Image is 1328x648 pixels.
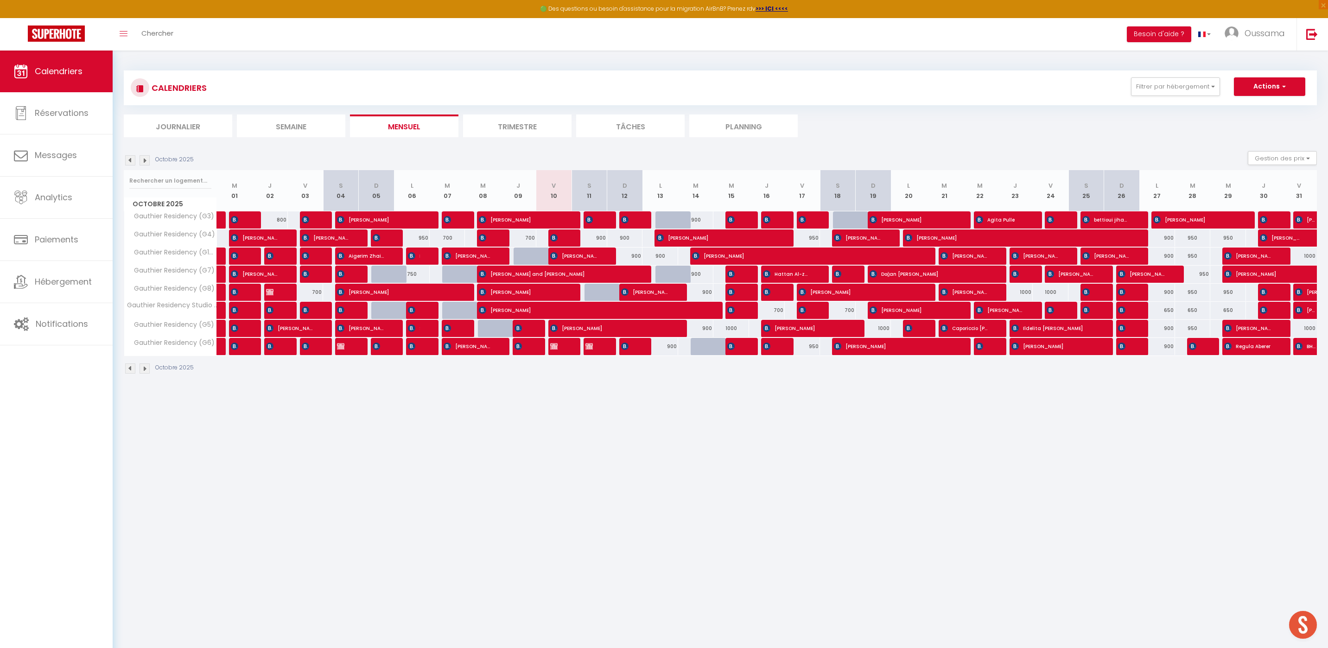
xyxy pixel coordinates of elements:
span: [PERSON_NAME] [266,337,278,355]
span: [PERSON_NAME] [337,265,349,283]
span: [PERSON_NAME] [337,301,349,319]
li: Planning [689,114,798,137]
div: 1000 [713,320,749,337]
button: Gestion des prix [1248,151,1317,165]
span: Gauthier Residency (G8) [126,284,217,294]
div: 950 [1210,229,1246,247]
span: Chercher [141,28,173,38]
abbr: M [480,181,486,190]
span: [PERSON_NAME] [337,319,385,337]
span: [PERSON_NAME] [PERSON_NAME] [1082,247,1130,265]
abbr: J [1013,181,1017,190]
span: Réservations [35,107,89,119]
span: [PERSON_NAME] [1047,211,1059,229]
div: 900 [1139,320,1175,337]
abbr: J [765,181,769,190]
th: 24 [1033,170,1068,211]
span: [PERSON_NAME] [373,229,385,247]
span: [PERSON_NAME] [479,301,705,319]
span: [PERSON_NAME] [550,229,562,247]
abbr: S [587,181,591,190]
li: Semaine [237,114,345,137]
div: 900 [572,229,607,247]
div: 900 [678,211,714,229]
span: [PERSON_NAME] [1260,301,1272,319]
span: [PERSON_NAME] [621,211,633,229]
th: 13 [642,170,678,211]
span: [PERSON_NAME] [656,229,775,247]
span: Calendriers [35,65,83,77]
span: [PERSON_NAME] [408,301,420,319]
span: Notifications [36,318,88,330]
div: 700 [288,284,324,301]
span: [PERSON_NAME] [1153,211,1237,229]
span: [PERSON_NAME] [408,337,420,355]
div: 950 [785,338,820,355]
div: Ouvrir le chat [1289,611,1317,639]
div: 900 [678,266,714,283]
th: 03 [288,170,324,211]
span: Gauthier Residency (G5) [126,320,216,330]
span: Caporiccio [PERSON_NAME] [940,319,988,337]
a: ... Oussama [1218,18,1296,51]
p: Octobre 2025 [155,363,194,372]
div: 950 [1210,284,1246,301]
span: BHISS MHAMAD [1295,337,1316,355]
span: bettioui jihane [1082,211,1130,229]
span: [PERSON_NAME] [479,211,562,229]
div: 1000 [1281,248,1317,265]
abbr: V [1297,181,1301,190]
span: [PERSON_NAME] [870,211,953,229]
div: 950 [1175,229,1211,247]
span: [PERSON_NAME] [231,319,243,337]
a: [PERSON_NAME] [217,284,222,301]
div: 900 [642,338,678,355]
abbr: M [445,181,450,190]
abbr: L [907,181,910,190]
div: 650 [1210,302,1246,319]
span: [PERSON_NAME] [266,301,278,319]
a: >>> ICI <<<< [756,5,788,13]
abbr: V [800,181,804,190]
abbr: L [411,181,413,190]
span: [PERSON_NAME] [PERSON_NAME] [1189,337,1201,355]
span: [PERSON_NAME] [302,211,314,229]
span: [PERSON_NAME] [692,247,918,265]
th: 06 [394,170,430,211]
th: 10 [536,170,572,211]
span: [PERSON_NAME] [763,211,775,229]
th: 01 [217,170,253,211]
span: [PERSON_NAME] [1118,337,1130,355]
div: 700 [501,229,536,247]
div: 1000 [856,320,891,337]
span: [PERSON_NAME] [337,337,349,355]
span: [PERSON_NAME] [444,247,491,265]
span: Cadeauge Kadogo [302,337,314,355]
div: 1000 [1281,320,1317,337]
th: 22 [962,170,998,211]
th: 25 [1068,170,1104,211]
span: Gauthier Residency Studio (G1) [126,302,218,309]
div: 900 [1139,248,1175,265]
span: [PERSON_NAME] [444,337,491,355]
span: [PERSON_NAME] [799,211,811,229]
abbr: V [552,181,556,190]
th: 18 [820,170,856,211]
a: Chercher [134,18,180,51]
img: ... [1225,26,1239,40]
div: 950 [1175,284,1211,301]
div: 900 [1139,229,1175,247]
div: 700 [430,229,465,247]
abbr: D [1119,181,1124,190]
abbr: J [1262,181,1265,190]
abbr: M [941,181,947,190]
span: Gauthier Residency (G6) [126,338,217,348]
span: [PERSON_NAME] [727,301,739,319]
span: [PERSON_NAME] [479,283,562,301]
a: [PERSON_NAME] [217,320,222,337]
a: [PERSON_NAME] Sbih [217,211,222,229]
img: logout [1306,28,1318,40]
span: [PERSON_NAME] [1118,301,1130,319]
span: [PERSON_NAME] [1082,301,1094,319]
abbr: V [1048,181,1053,190]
